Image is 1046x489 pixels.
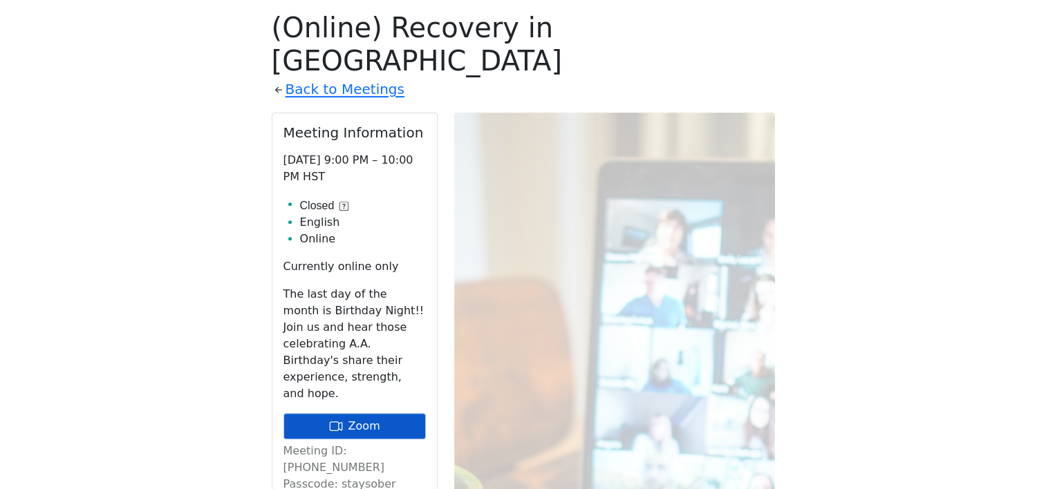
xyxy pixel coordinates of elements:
[283,124,426,141] h2: Meeting Information
[300,214,426,231] li: English
[283,286,426,402] p: The last day of the month is Birthday Night!! Join us and hear those celebrating A.A. Birthday's ...
[283,413,426,439] a: Zoom
[286,77,404,102] a: Back to Meetings
[300,198,349,214] button: Closed
[283,152,426,185] p: [DATE] 9:00 PM – 10:00 PM HST
[272,11,775,77] h1: (Online) Recovery in [GEOGRAPHIC_DATA]
[300,198,335,214] span: Closed
[300,231,426,247] li: Online
[283,258,426,275] p: Currently online only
